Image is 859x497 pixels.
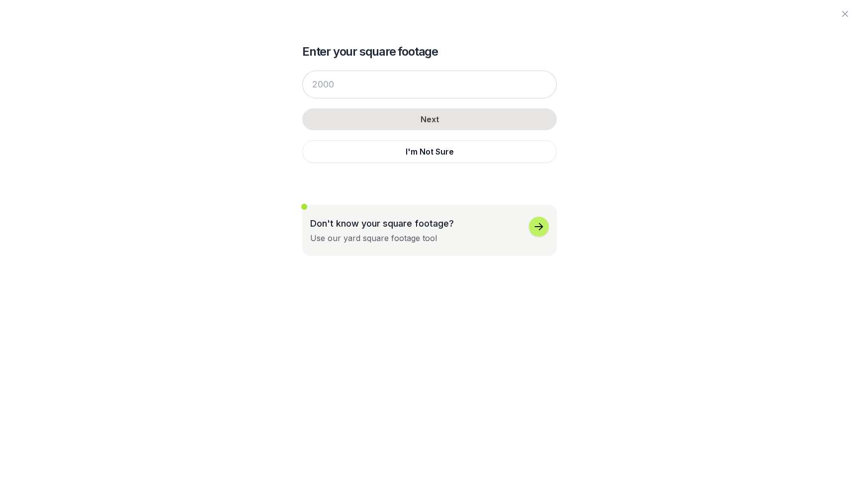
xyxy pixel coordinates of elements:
[310,232,437,244] div: Use our yard square footage tool
[302,140,557,163] button: I'm Not Sure
[302,71,557,98] input: 2000
[302,44,557,60] h2: Enter your square footage
[302,108,557,130] button: Next
[310,217,454,230] p: Don't know your square footage?
[302,205,557,256] button: Don't know your square footage?Use our yard square footage tool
